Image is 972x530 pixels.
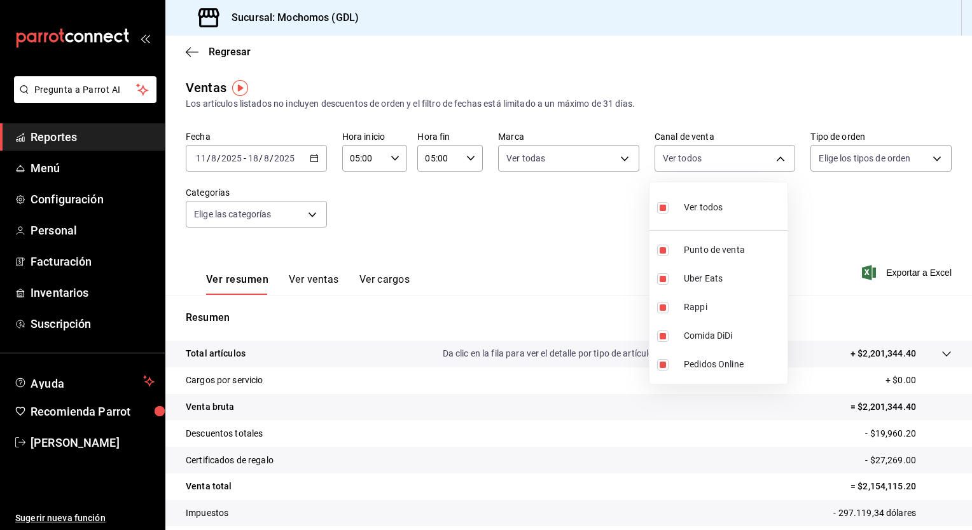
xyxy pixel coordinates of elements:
img: Marcador de información sobre herramientas [232,80,248,96]
span: Uber Eats [684,272,782,285]
span: Comida DiDi [684,329,782,343]
span: Rappi [684,301,782,314]
span: Punto de venta [684,243,782,257]
span: Ver todos [684,201,723,214]
span: Pedidos Online [684,358,782,371]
